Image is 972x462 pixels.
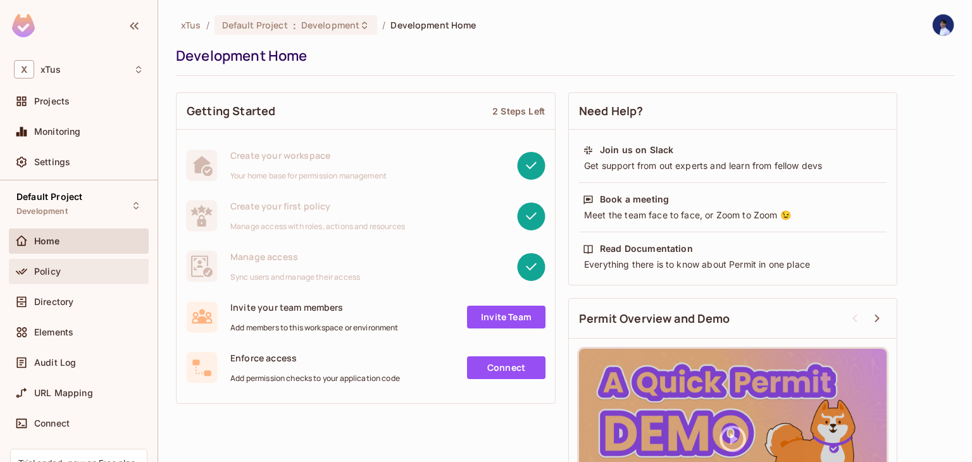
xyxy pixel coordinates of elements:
[583,159,883,172] div: Get support from out experts and learn from fellow devs
[933,15,954,35] img: Tu Nguyen Xuan
[301,19,359,31] span: Development
[12,14,35,37] img: SReyMgAAAABJRU5ErkJggg==
[467,306,545,328] a: Invite Team
[230,251,360,263] span: Manage access
[230,149,387,161] span: Create your workspace
[600,242,693,255] div: Read Documentation
[382,19,385,31] li: /
[206,19,209,31] li: /
[230,222,405,232] span: Manage access with roles, actions and resources
[230,323,399,333] span: Add members to this workspace or environment
[34,418,70,428] span: Connect
[600,193,669,206] div: Book a meeting
[390,19,476,31] span: Development Home
[187,103,275,119] span: Getting Started
[222,19,288,31] span: Default Project
[230,272,360,282] span: Sync users and manage their access
[579,103,644,119] span: Need Help?
[40,65,61,75] span: Workspace: xTus
[583,209,883,222] div: Meet the team face to face, or Zoom to Zoom 😉
[34,96,70,106] span: Projects
[34,297,73,307] span: Directory
[14,60,34,78] span: X
[583,258,883,271] div: Everything there is to know about Permit in one place
[34,236,60,246] span: Home
[176,46,948,65] div: Development Home
[579,311,730,327] span: Permit Overview and Demo
[230,200,405,212] span: Create your first policy
[34,388,93,398] span: URL Mapping
[230,373,400,384] span: Add permission checks to your application code
[467,356,545,379] a: Connect
[292,20,297,30] span: :
[34,157,70,167] span: Settings
[230,352,400,364] span: Enforce access
[16,206,68,216] span: Development
[34,327,73,337] span: Elements
[600,144,673,156] div: Join us on Slack
[34,127,81,137] span: Monitoring
[34,358,76,368] span: Audit Log
[492,105,545,117] div: 2 Steps Left
[16,192,82,202] span: Default Project
[181,19,201,31] span: the active workspace
[230,301,399,313] span: Invite your team members
[230,171,387,181] span: Your home base for permission management
[34,266,61,277] span: Policy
